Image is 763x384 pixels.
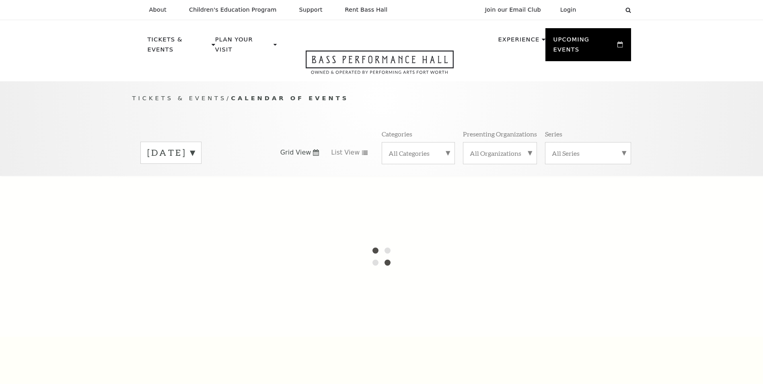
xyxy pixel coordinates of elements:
[280,148,311,157] span: Grid View
[132,95,227,101] span: Tickets & Events
[215,35,271,59] p: Plan Your Visit
[389,149,448,157] label: All Categories
[470,149,530,157] label: All Organizations
[552,149,624,157] label: All Series
[189,6,277,13] p: Children's Education Program
[589,6,618,14] select: Select:
[299,6,323,13] p: Support
[463,130,537,138] p: Presenting Organizations
[147,147,195,159] label: [DATE]
[149,6,167,13] p: About
[132,93,631,103] p: /
[553,35,616,59] p: Upcoming Events
[148,35,210,59] p: Tickets & Events
[231,95,349,101] span: Calendar of Events
[545,130,562,138] p: Series
[382,130,412,138] p: Categories
[345,6,388,13] p: Rent Bass Hall
[331,148,360,157] span: List View
[498,35,539,49] p: Experience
